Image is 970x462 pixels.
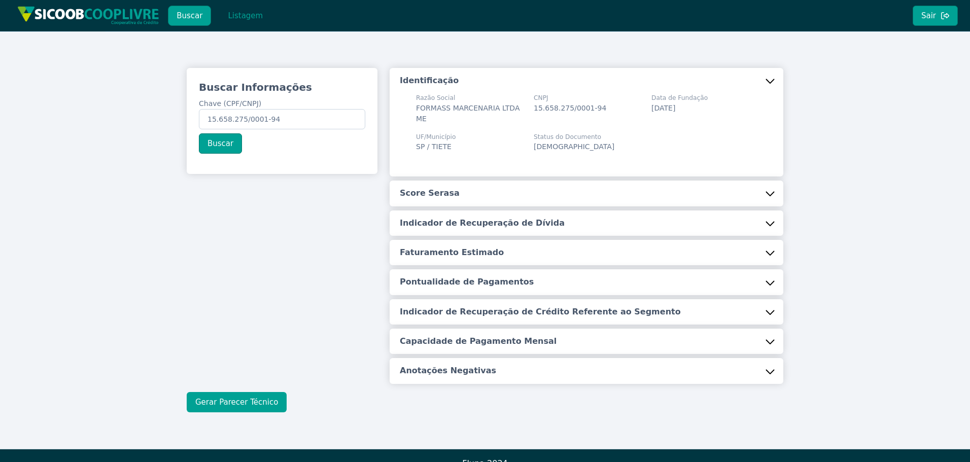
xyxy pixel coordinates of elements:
[416,104,519,123] span: FORMASS MARCENARIA LTDA ME
[199,80,365,94] h3: Buscar Informações
[651,104,675,112] span: [DATE]
[199,99,261,108] span: Chave (CPF/CNPJ)
[390,329,783,354] button: Capacidade de Pagamento Mensal
[187,392,287,412] button: Gerar Parecer Técnico
[534,143,614,151] span: [DEMOGRAPHIC_DATA]
[400,75,459,86] h5: Identificação
[400,276,534,288] h5: Pontualidade de Pagamentos
[400,365,496,376] h5: Anotações Negativas
[390,210,783,236] button: Indicador de Recuperação de Dívida
[400,188,460,199] h5: Score Serasa
[390,68,783,93] button: Identificação
[400,218,565,229] h5: Indicador de Recuperação de Dívida
[390,299,783,325] button: Indicador de Recuperação de Crédito Referente ao Segmento
[534,93,606,102] span: CNPJ
[534,132,614,141] span: Status do Documento
[416,132,456,141] span: UF/Município
[199,133,242,154] button: Buscar
[534,104,606,112] span: 15.658.275/0001-94
[400,247,504,258] h5: Faturamento Estimado
[400,306,681,317] h5: Indicador de Recuperação de Crédito Referente ao Segmento
[390,240,783,265] button: Faturamento Estimado
[651,93,708,102] span: Data de Fundação
[400,336,557,347] h5: Capacidade de Pagamento Mensal
[199,109,365,129] input: Chave (CPF/CNPJ)
[913,6,958,26] button: Sair
[168,6,211,26] button: Buscar
[390,181,783,206] button: Score Serasa
[390,269,783,295] button: Pontualidade de Pagamentos
[390,358,783,383] button: Anotações Negativas
[17,6,159,25] img: img/sicoob_cooplivre.png
[416,143,452,151] span: SP / TIETE
[416,93,522,102] span: Razão Social
[219,6,271,26] button: Listagem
